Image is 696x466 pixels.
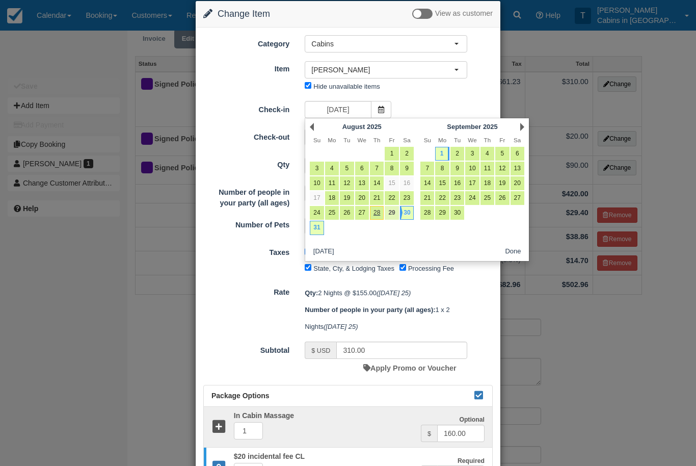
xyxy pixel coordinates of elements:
[424,137,431,143] span: Sunday
[438,137,446,143] span: Monday
[325,206,339,220] a: 25
[450,176,464,190] a: 16
[385,191,398,205] a: 22
[370,206,384,220] a: 28
[313,265,394,272] label: State, Cty, & Lodging Taxes
[435,162,449,175] a: 8
[325,162,339,175] a: 4
[355,176,369,190] a: 13
[343,137,350,143] span: Tuesday
[358,137,366,143] span: Wednesday
[459,416,485,423] strong: Optional
[311,347,330,354] small: $ USD
[400,206,414,220] a: 30
[511,162,524,175] a: 13
[310,191,324,205] a: 17
[480,191,494,205] a: 25
[355,191,369,205] a: 20
[342,123,365,131] span: August
[435,176,449,190] a: 15
[511,176,524,190] a: 20
[297,284,500,335] div: 2 Nights @ $155.00 1 x 2 Nights
[196,184,297,208] label: Number of people in your party (all ages)
[313,83,380,90] label: Hide unavailable items
[196,283,297,298] label: Rate
[480,162,494,175] a: 11
[450,206,464,220] a: 30
[305,306,435,314] strong: Number of people in your party (all ages)
[400,176,414,190] a: 16
[305,61,467,79] button: [PERSON_NAME]
[328,137,336,143] span: Monday
[465,147,479,161] a: 3
[340,206,354,220] a: 26
[435,191,449,205] a: 22
[403,137,410,143] span: Saturday
[420,162,434,175] a: 7
[310,123,314,131] a: Prev
[325,191,339,205] a: 18
[385,162,398,175] a: 8
[480,176,494,190] a: 18
[370,191,384,205] a: 21
[495,176,509,190] a: 19
[520,123,524,131] a: Next
[465,176,479,190] a: 17
[324,323,358,330] em: ([DATE] 25)
[484,137,491,143] span: Thursday
[367,123,382,131] span: 2025
[447,123,481,131] span: September
[514,137,521,143] span: Saturday
[196,35,297,49] label: Category
[196,101,297,115] label: Check-in
[226,412,421,420] h5: In Cabin Massage
[465,191,479,205] a: 24
[310,221,324,235] a: 31
[309,246,338,258] button: [DATE]
[196,244,297,258] label: Taxes
[408,265,454,272] label: Processing Fee
[340,176,354,190] a: 12
[420,191,434,205] a: 21
[355,206,369,220] a: 27
[355,162,369,175] a: 6
[377,289,411,297] em: ([DATE] 25)
[480,147,494,161] a: 4
[501,246,525,258] button: Done
[435,10,493,18] span: View as customer
[196,216,297,230] label: Number of Pets
[465,162,479,175] a: 10
[420,176,434,190] a: 14
[385,176,398,190] a: 15
[389,137,395,143] span: Friday
[495,191,509,205] a: 26
[211,392,270,400] span: Package Options
[310,162,324,175] a: 3
[468,137,476,143] span: Wednesday
[311,39,454,49] span: Cabins
[385,147,398,161] a: 1
[400,191,414,205] a: 23
[310,206,324,220] a: 24
[495,147,509,161] a: 5
[427,430,431,437] small: $
[196,156,297,170] label: Qty
[454,137,461,143] span: Tuesday
[511,191,524,205] a: 27
[204,407,492,448] a: Optional $
[373,137,381,143] span: Thursday
[370,162,384,175] a: 7
[370,176,384,190] a: 14
[458,457,485,464] strong: Required
[435,147,449,161] a: 1
[196,60,297,74] label: Item
[495,162,509,175] a: 12
[400,147,414,161] a: 2
[226,453,421,460] h5: $20 incidental fee CL
[218,9,270,19] span: Change Item
[511,147,524,161] a: 6
[340,191,354,205] a: 19
[450,162,464,175] a: 9
[435,206,449,220] a: 29
[450,191,464,205] a: 23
